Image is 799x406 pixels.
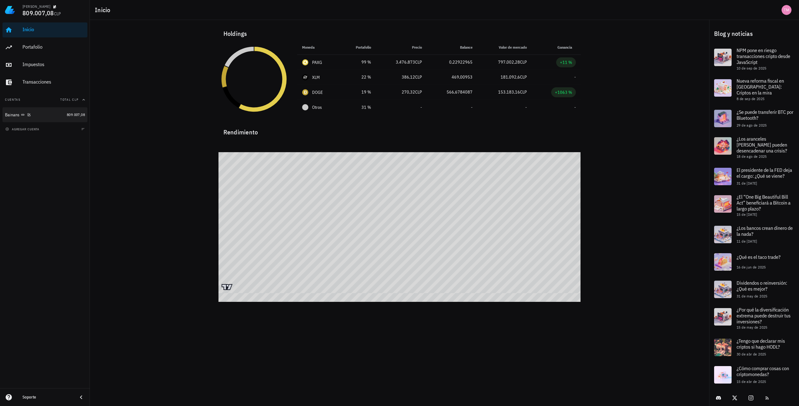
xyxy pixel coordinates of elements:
[709,303,799,334] a: ¿Por qué la diversificación extrema puede destruir tus inversiones? 15 de may de 2025
[427,40,478,55] th: Balance
[525,104,527,110] span: -
[737,307,791,325] span: ¿Por qué la diversificación extrema puede destruir tus inversiones?
[709,190,799,221] a: ¿El “One Big Beautiful Bill Act” beneficiará a Bitcoin a largo plazo? 15 de [DATE]
[22,61,85,67] div: Impuestos
[709,74,799,105] a: Nueva reforma fiscal en [GEOGRAPHIC_DATA]: Criptos en la mira 8 de sep de 2025
[555,89,572,95] div: +1063 %
[498,59,520,65] span: 797.002,28
[2,75,87,90] a: Transacciones
[402,74,415,80] span: 386,12
[7,127,39,131] span: agregar cuenta
[312,89,323,95] div: DOGE
[341,40,376,55] th: Portafolio
[520,89,527,95] span: CLP
[346,59,371,65] div: 99 %
[312,104,322,111] span: Otros
[5,5,15,15] img: LedgiFi
[432,89,473,95] div: 566,6784087
[376,40,427,55] th: Precio
[709,361,799,389] a: ¿Cómo comprar cosas con criptomonedas? 15 de abr de 2025
[557,45,576,50] span: Ganancia
[471,104,473,110] span: -
[737,78,784,96] span: Nueva reforma fiscal en [GEOGRAPHIC_DATA]: Criptos en la mira
[297,40,341,55] th: Moneda
[709,44,799,74] a: NPM pone en riesgo transacciones cripto desde JavaScript 10 de sep de 2025
[737,66,767,70] span: 10 de sep de 2025
[737,123,767,128] span: 29 de ago de 2025
[709,105,799,132] a: ¿Se puede transferir BTC por Bluetooth? 29 de ago de 2025
[782,5,792,15] div: avatar
[2,40,87,55] a: Portafolio
[346,89,371,95] div: 19 %
[560,59,572,65] div: +11 %
[737,365,789,377] span: ¿Cómo comprar cosas con criptomonedas?
[218,24,581,44] div: Holdings
[5,112,20,118] div: Bainans
[302,59,308,65] div: PAXG-icon
[2,57,87,72] a: Impuestos
[709,163,799,190] a: El presidente de la FED deja el cargo: ¿Qué se viene? 31 de [DATE]
[22,27,85,32] div: Inicio
[737,239,757,244] span: 11 de [DATE]
[737,379,766,384] span: 15 de abr de 2025
[737,109,793,121] span: ¿Se puede transferir BTC por Bluetooth?
[737,225,793,237] span: ¿Los bancos crean dinero de la nada?
[22,4,50,9] div: [PERSON_NAME]
[709,24,799,44] div: Blog y noticias
[2,22,87,37] a: Inicio
[2,107,87,122] a: Bainans 809.007,08
[574,104,576,110] span: -
[501,74,520,80] span: 181.092,6
[67,112,85,117] span: 809.007,08
[520,74,527,80] span: CLP
[346,74,371,80] div: 22 %
[222,284,233,290] a: Charting by TradingView
[420,104,422,110] span: -
[709,334,799,361] a: ¿Tengo que declarar mis criptos si hago HODL? 30 de abr de 2025
[302,89,308,95] div: DOGE-icon
[22,9,54,17] span: 809.007,08
[709,276,799,303] a: Dividendos o reinversión: ¿Qué es mejor? 31 de may de 2025
[737,181,757,186] span: 31 de [DATE]
[415,89,422,95] span: CLP
[4,126,42,132] button: agregar cuenta
[95,5,113,15] h1: Inicio
[302,74,308,80] div: XLM-icon
[737,96,764,101] span: 8 de sep de 2025
[709,132,799,163] a: ¿Los aranceles [PERSON_NAME] pueden desencadenar una crisis? 18 de ago de 2025
[432,74,473,80] div: 469,00953
[60,98,79,102] span: Total CLP
[737,194,791,212] span: ¿El “One Big Beautiful Bill Act” beneficiará a Bitcoin a largo plazo?
[737,352,766,356] span: 30 de abr de 2025
[396,59,415,65] span: 3.476.873
[415,59,422,65] span: CLP
[346,104,371,111] div: 31 %
[737,325,767,330] span: 15 de may de 2025
[415,74,422,80] span: CLP
[2,92,87,107] button: CuentasTotal CLP
[520,59,527,65] span: CLP
[737,154,767,159] span: 18 de ago de 2025
[737,167,792,179] span: El presidente de la FED deja el cargo: ¿Qué se viene?
[478,40,532,55] th: Valor de mercado
[574,74,576,80] span: -
[22,44,85,50] div: Portafolio
[22,395,72,400] div: Soporte
[402,89,415,95] span: 270,32
[218,122,581,137] div: Rendimiento
[737,280,787,292] span: Dividendos o reinversión: ¿Qué es mejor?
[737,254,781,260] span: ¿Qué es el taco trade?
[737,47,790,65] span: NPM pone en riesgo transacciones cripto desde JavaScript
[709,248,799,276] a: ¿Qué es el taco trade? 16 de jun de 2025
[432,59,473,65] div: 0,22922965
[312,74,320,80] div: XLM
[312,59,322,65] div: PAXG
[737,294,767,298] span: 31 de may de 2025
[54,11,61,17] span: CLP
[22,79,85,85] div: Transacciones
[737,212,757,217] span: 15 de [DATE]
[737,136,787,154] span: ¿Los aranceles [PERSON_NAME] pueden desencadenar una crisis?
[498,89,520,95] span: 153.183,16
[737,338,785,350] span: ¿Tengo que declarar mis criptos si hago HODL?
[709,221,799,248] a: ¿Los bancos crean dinero de la nada? 11 de [DATE]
